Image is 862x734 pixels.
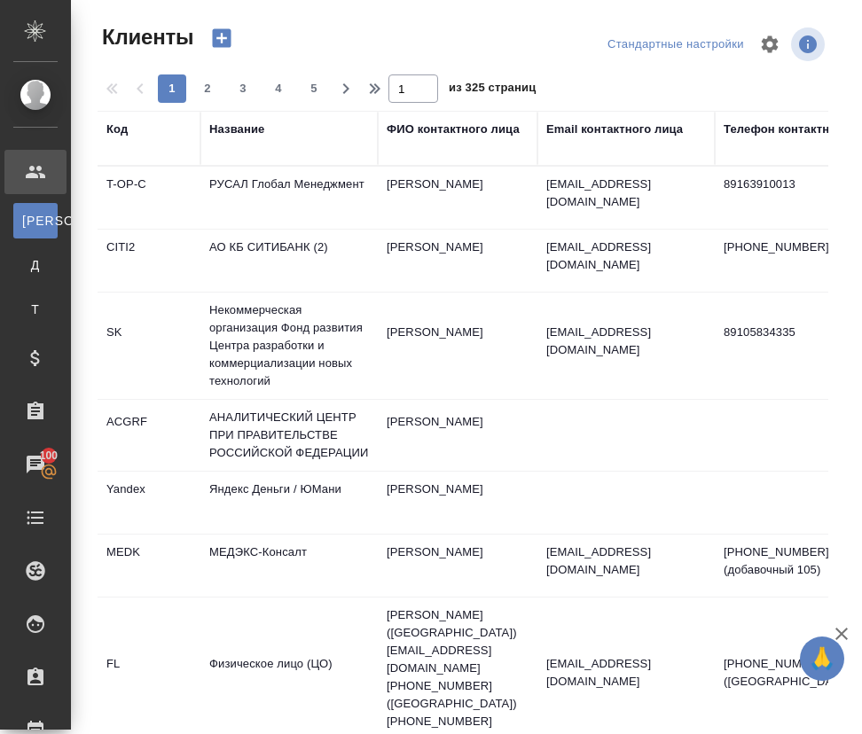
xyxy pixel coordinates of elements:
[791,27,828,61] span: Посмотреть информацию
[98,315,200,377] td: SK
[193,74,222,103] button: 2
[378,315,537,377] td: [PERSON_NAME]
[264,80,293,98] span: 4
[603,31,748,59] div: split button
[200,23,243,53] button: Создать
[200,400,378,471] td: АНАЛИТИЧЕСКИЙ ЦЕНТР ПРИ ПРАВИТЕЛЬСТВЕ РОССИЙСКОЙ ФЕДЕРАЦИИ
[200,472,378,534] td: Яндекс Деньги / ЮМани
[800,636,844,681] button: 🙏
[546,655,706,691] p: [EMAIL_ADDRESS][DOMAIN_NAME]
[300,74,328,103] button: 5
[209,121,264,138] div: Название
[229,80,257,98] span: 3
[200,646,378,708] td: Физическое лицо (ЦО)
[546,176,706,211] p: [EMAIL_ADDRESS][DOMAIN_NAME]
[546,324,706,359] p: [EMAIL_ADDRESS][DOMAIN_NAME]
[22,212,49,230] span: [PERSON_NAME]
[98,404,200,466] td: ACGRF
[98,23,193,51] span: Клиенты
[229,74,257,103] button: 3
[22,256,49,274] span: Д
[300,80,328,98] span: 5
[98,230,200,292] td: CITI2
[449,77,536,103] span: из 325 страниц
[748,23,791,66] span: Настроить таблицу
[378,404,537,466] td: [PERSON_NAME]
[200,293,378,399] td: Некоммерческая организация Фонд развития Центра разработки и коммерциализации новых технологий
[29,447,69,465] span: 100
[13,203,58,238] a: [PERSON_NAME]
[13,292,58,327] a: Т
[13,247,58,283] a: Д
[98,167,200,229] td: T-OP-C
[106,121,128,138] div: Код
[378,167,537,229] td: [PERSON_NAME]
[378,535,537,597] td: [PERSON_NAME]
[546,238,706,274] p: [EMAIL_ADDRESS][DOMAIN_NAME]
[546,543,706,579] p: [EMAIL_ADDRESS][DOMAIN_NAME]
[200,230,378,292] td: АО КБ СИТИБАНК (2)
[264,74,293,103] button: 4
[807,640,837,677] span: 🙏
[98,472,200,534] td: Yandex
[200,535,378,597] td: МЕДЭКС-Консалт
[98,535,200,597] td: MEDK
[387,121,520,138] div: ФИО контактного лица
[378,230,537,292] td: [PERSON_NAME]
[378,472,537,534] td: [PERSON_NAME]
[98,646,200,708] td: FL
[22,301,49,318] span: Т
[4,442,67,487] a: 100
[200,167,378,229] td: РУСАЛ Глобал Менеджмент
[193,80,222,98] span: 2
[546,121,683,138] div: Email контактного лица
